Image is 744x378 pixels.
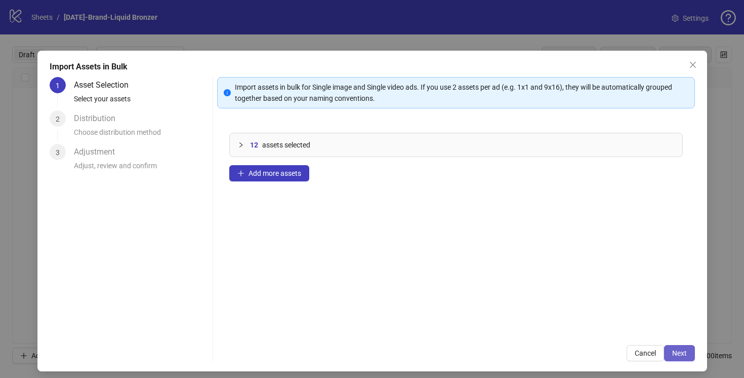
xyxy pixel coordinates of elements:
button: Add more assets [229,165,309,181]
span: Next [672,349,687,357]
div: Adjust, review and confirm [74,160,209,177]
span: Cancel [635,349,656,357]
span: plus [237,170,244,177]
div: Import Assets in Bulk [50,61,695,73]
span: collapsed [238,142,244,148]
div: Select your assets [74,93,209,110]
span: 3 [56,148,60,157]
span: Add more assets [249,169,301,177]
div: Import assets in bulk for Single image and Single video ads. If you use 2 assets per ad (e.g. 1x1... [235,82,688,104]
span: 1 [56,82,60,90]
button: Next [664,345,695,361]
div: Choose distribution method [74,127,209,144]
button: Cancel [627,345,664,361]
div: 12assets selected [230,133,682,157]
span: 12 [250,139,258,150]
div: Asset Selection [74,77,137,93]
span: close [689,61,697,69]
span: 2 [56,115,60,123]
span: info-circle [224,89,231,96]
button: Close [685,57,701,73]
div: Distribution [74,110,123,127]
div: Adjustment [74,144,123,160]
span: assets selected [262,139,310,150]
